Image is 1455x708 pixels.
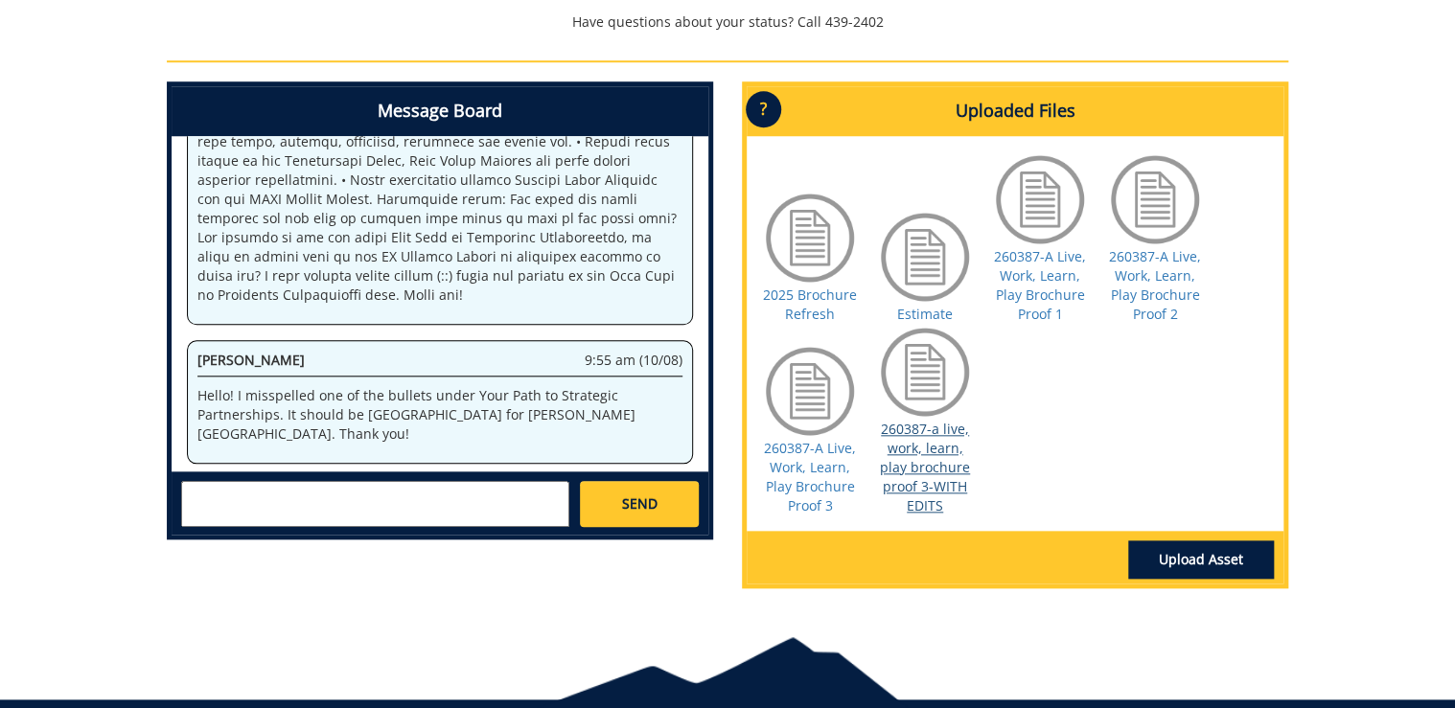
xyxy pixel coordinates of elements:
[880,420,970,514] a: 260387-a live, work, learn, play brochure proof 3-WITH EDITS
[1109,247,1201,323] a: 260387-A Live, Work, Learn, Play Brochure Proof 2
[897,305,953,323] a: Estimate
[580,481,699,527] a: SEND
[621,494,657,514] span: SEND
[172,86,708,136] h4: Message Board
[167,12,1288,32] p: Have questions about your status? Call 439-2402
[197,386,682,444] p: Hello! I misspelled one of the bullets under Your Path to Strategic Partnerships. It should be [G...
[764,439,856,514] a: 260387-A Live, Work, Learn, Play Brochure Proof 3
[197,351,305,369] span: [PERSON_NAME]
[747,86,1283,136] h4: Uploaded Files
[1128,540,1274,579] a: Upload Asset
[746,91,781,127] p: ?
[181,481,569,527] textarea: messageToSend
[585,351,682,370] span: 9:55 am (10/08)
[994,247,1086,323] a: 260387-A Live, Work, Learn, Play Brochure Proof 1
[763,285,857,323] a: 2025 Brochure Refresh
